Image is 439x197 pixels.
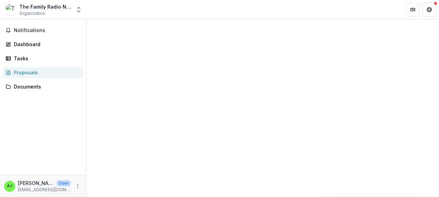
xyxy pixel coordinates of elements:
[3,39,83,50] a: Dashboard
[74,3,84,17] button: Open entity switcher
[6,4,17,15] img: The Family Radio Network
[14,55,78,62] div: Tasks
[3,53,83,64] a: Tasks
[14,28,80,33] span: Notifications
[7,184,13,188] div: Andy Kilgas <andyk@thefamily.net>
[3,67,83,78] a: Proposals
[14,69,78,76] div: Proposals
[14,41,78,48] div: Dashboard
[19,10,45,17] span: Organization
[19,3,71,10] div: The Family Radio Network
[406,3,420,17] button: Partners
[3,81,83,92] a: Documents
[3,25,83,36] button: Notifications
[14,83,78,90] div: Documents
[18,187,71,193] p: [EMAIL_ADDRESS][DOMAIN_NAME]
[57,180,71,186] p: User
[18,179,54,187] p: [PERSON_NAME] <[EMAIL_ADDRESS][DOMAIN_NAME]>
[422,3,436,17] button: Get Help
[74,182,82,190] button: More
